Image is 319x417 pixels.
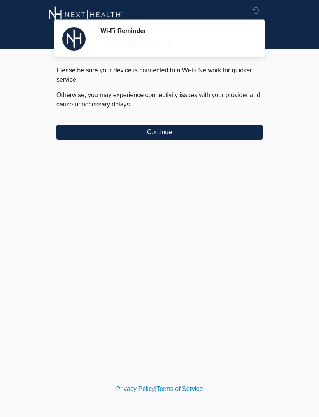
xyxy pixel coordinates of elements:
[49,6,122,23] img: Next-Health Montecito Logo
[100,27,251,35] h2: Wi-Fi Reminder
[156,386,203,392] a: Terms of Service
[116,386,155,392] a: Privacy Policy
[56,91,263,109] p: Otherwise, you may experience connectivity issues with your provider and cause unnecessary delays
[130,101,131,108] span: .
[155,386,156,392] a: |
[56,66,263,84] p: Please be sure your device is connected to a Wi-Fi Network for quicker service.
[100,38,251,47] div: ~~~~~~~~~~~~~~~~~~~~
[62,27,86,51] img: Agent Avatar
[56,125,263,140] button: Continue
